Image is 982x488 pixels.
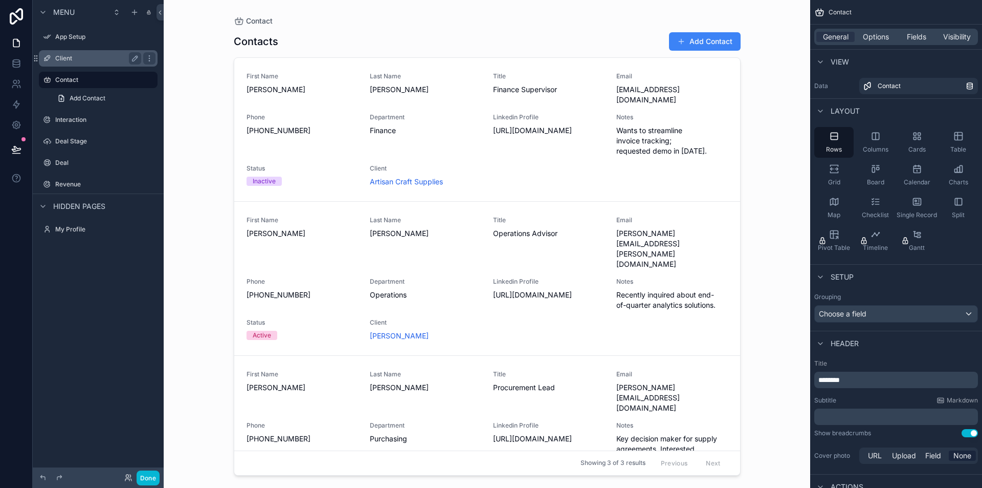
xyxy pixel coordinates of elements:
[859,78,978,94] a: Contact
[39,112,158,128] a: Interaction
[814,372,978,388] div: scrollable content
[947,396,978,405] span: Markdown
[53,201,105,211] span: Hidden pages
[39,155,158,171] a: Deal
[831,57,849,67] span: View
[904,178,930,186] span: Calendar
[137,471,160,485] button: Done
[51,90,158,107] a: Add Contact
[814,409,978,425] div: scrollable content
[55,54,137,62] label: Client
[814,305,978,323] button: Choose a field
[897,160,936,190] button: Calendar
[818,244,850,252] span: Pivot Table
[814,82,855,90] label: Data
[939,193,978,223] button: Split
[863,145,888,154] span: Columns
[907,32,926,42] span: Fields
[939,127,978,158] button: Table
[909,244,925,252] span: Gantt
[39,221,158,238] a: My Profile
[943,32,971,42] span: Visibility
[55,180,155,188] label: Revenue
[581,459,645,468] span: Showing 3 of 3 results
[39,133,158,150] a: Deal Stage
[55,76,151,84] label: Contact
[814,359,978,368] label: Title
[897,127,936,158] button: Cards
[897,225,936,256] button: Gantt
[831,272,854,282] span: Setup
[828,178,840,186] span: Grid
[814,452,855,460] label: Cover photo
[814,225,854,256] button: Pivot Table
[814,193,854,223] button: Map
[39,29,158,45] a: App Setup
[53,7,75,17] span: Menu
[868,451,882,461] span: URL
[55,137,155,145] label: Deal Stage
[950,145,966,154] span: Table
[867,178,884,186] span: Board
[831,106,860,116] span: Layout
[814,127,854,158] button: Rows
[39,72,158,88] a: Contact
[819,309,866,318] span: Choose a field
[814,429,871,437] div: Show breadcrumbs
[949,178,968,186] span: Charts
[814,160,854,190] button: Grid
[828,211,840,219] span: Map
[39,50,158,67] a: Client
[831,338,859,349] span: Header
[55,159,155,167] label: Deal
[862,211,889,219] span: Checklist
[829,8,852,16] span: Contact
[814,396,836,405] label: Subtitle
[908,145,926,154] span: Cards
[39,176,158,193] a: Revenue
[856,193,895,223] button: Checklist
[939,160,978,190] button: Charts
[863,244,888,252] span: Timeline
[925,451,941,461] span: Field
[897,211,937,219] span: Single Record
[953,451,971,461] span: None
[823,32,849,42] span: General
[856,127,895,158] button: Columns
[814,293,841,301] label: Grouping
[892,451,916,461] span: Upload
[878,82,901,90] span: Contact
[55,225,155,234] label: My Profile
[55,33,155,41] label: App Setup
[952,211,965,219] span: Split
[936,396,978,405] a: Markdown
[55,116,155,124] label: Interaction
[856,160,895,190] button: Board
[70,94,105,102] span: Add Contact
[897,193,936,223] button: Single Record
[856,225,895,256] button: Timeline
[863,32,889,42] span: Options
[826,145,842,154] span: Rows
